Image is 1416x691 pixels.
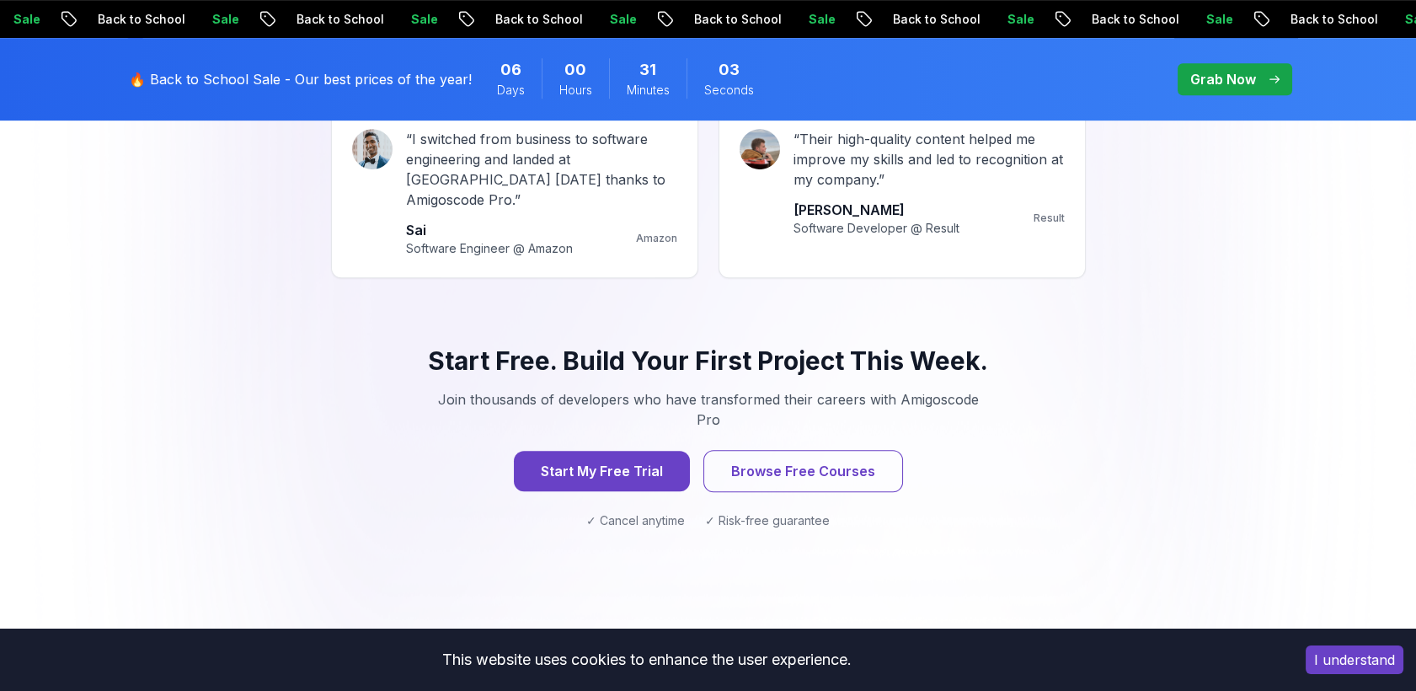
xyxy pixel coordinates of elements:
p: [PERSON_NAME] [793,200,959,220]
p: 🔥 Back to School Sale - Our best prices of the year! [129,69,472,89]
button: Accept cookies [1306,645,1403,674]
p: Grab Now [1190,69,1256,89]
img: Amir [740,129,780,169]
span: ✓ Cancel anytime [586,512,685,529]
p: Sale [184,11,238,28]
p: Back to School [666,11,781,28]
span: 6 Days [500,58,521,82]
p: Sale [1178,11,1232,28]
span: ✓ Risk-free guarantee [705,512,830,529]
p: Back to School [1263,11,1377,28]
p: Back to School [468,11,582,28]
p: Software Engineer @ Amazon [406,240,573,257]
h3: Start Free. Build Your First Project This Week. [371,345,1045,376]
span: Days [497,82,525,99]
p: Sale [582,11,636,28]
span: 0 Hours [564,58,586,82]
button: Start My Free Trial [514,451,690,491]
p: “ I switched from business to software engineering and landed at [GEOGRAPHIC_DATA] [DATE] thanks ... [406,129,677,210]
p: Back to School [865,11,980,28]
p: Sai [406,220,573,240]
p: Result [1034,212,1065,225]
p: Sale [980,11,1034,28]
p: “ Their high-quality content helped me improve my skills and led to recognition at my company. ” [793,129,1065,190]
p: Amazon [636,232,677,245]
span: Hours [559,82,592,99]
div: This website uses cookies to enhance the user experience. [13,641,1280,678]
p: Join thousands of developers who have transformed their careers with Amigoscode Pro [425,389,991,430]
p: Sale [383,11,437,28]
span: Minutes [627,82,670,99]
p: Software Developer @ Result [793,220,959,237]
span: 3 Seconds [719,58,740,82]
button: Browse Free Courses [703,450,903,492]
p: Sale [781,11,835,28]
span: Seconds [704,82,754,99]
p: Back to School [269,11,383,28]
span: 31 Minutes [639,58,656,82]
p: Back to School [1064,11,1178,28]
img: Sai [352,129,393,169]
p: Back to School [70,11,184,28]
